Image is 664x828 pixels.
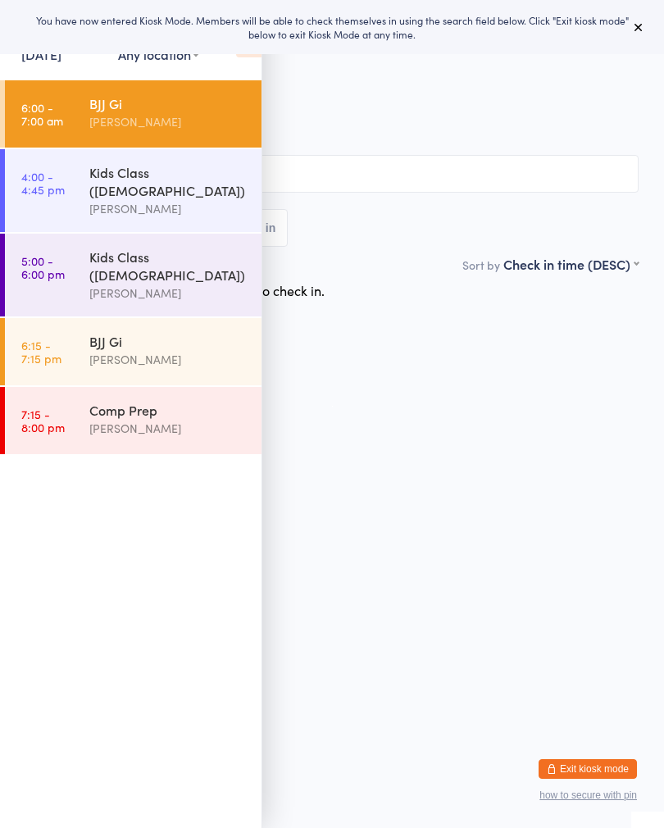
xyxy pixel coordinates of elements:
button: how to secure with pin [539,789,637,801]
time: 5:00 - 6:00 pm [21,254,65,280]
a: 6:15 -7:15 pmBJJ Gi[PERSON_NAME] [5,318,262,385]
div: [PERSON_NAME] [89,350,248,369]
label: Sort by [462,257,500,273]
div: Comp Prep [89,401,248,419]
div: BJJ Gi [89,332,248,350]
div: [PERSON_NAME] [89,284,248,303]
span: Brazilian Jiu-Jitsu [25,125,639,142]
span: [PERSON_NAME] [25,93,613,109]
div: Kids Class ([DEMOGRAPHIC_DATA]) [89,248,248,284]
div: [PERSON_NAME] [89,199,248,218]
div: BJJ Gi [89,94,248,112]
button: Exit kiosk mode [539,759,637,779]
time: 6:15 - 7:15 pm [21,339,61,365]
div: Any location [118,45,199,63]
time: 4:00 - 4:45 pm [21,170,65,196]
a: [DATE] [21,45,61,63]
time: 7:15 - 8:00 pm [21,407,65,434]
a: 5:00 -6:00 pmKids Class ([DEMOGRAPHIC_DATA])[PERSON_NAME] [5,234,262,316]
a: 7:15 -8:00 pmComp Prep[PERSON_NAME] [5,387,262,454]
div: Check in time (DESC) [503,255,639,273]
a: 6:00 -7:00 amBJJ Gi[PERSON_NAME] [5,80,262,148]
div: [PERSON_NAME] [89,419,248,438]
div: [PERSON_NAME] [89,112,248,131]
span: Insight Jiu Jitsu Academy [25,109,613,125]
a: 4:00 -4:45 pmKids Class ([DEMOGRAPHIC_DATA])[PERSON_NAME] [5,149,262,232]
time: 6:00 - 7:00 am [21,101,63,127]
input: Search [25,155,639,193]
div: Kids Class ([DEMOGRAPHIC_DATA]) [89,163,248,199]
div: You have now entered Kiosk Mode. Members will be able to check themselves in using the search fie... [26,13,638,41]
span: [DATE] 6:00am [25,76,613,93]
h2: BJJ Gi Check-in [25,41,639,68]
